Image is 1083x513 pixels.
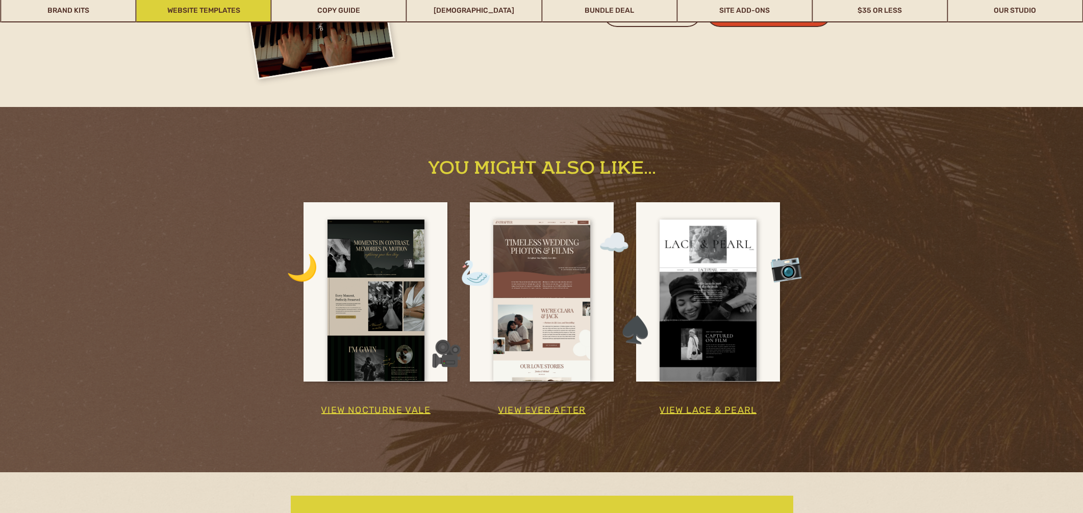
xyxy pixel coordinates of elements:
[284,82,518,200] p: [GEOGRAPHIC_DATA] website template
[618,305,654,349] a: ♠️
[459,249,493,286] a: 🦢
[640,402,777,419] a: view lace & pearl
[430,331,462,366] a: 🎥
[286,245,318,280] a: 🌙
[766,241,804,286] a: 📷
[597,220,623,249] a: ☁️
[467,402,617,419] a: view ever after
[287,58,462,74] h3: What to expect with a
[418,159,666,176] h2: you might also like...
[303,402,449,419] a: view nocturne vale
